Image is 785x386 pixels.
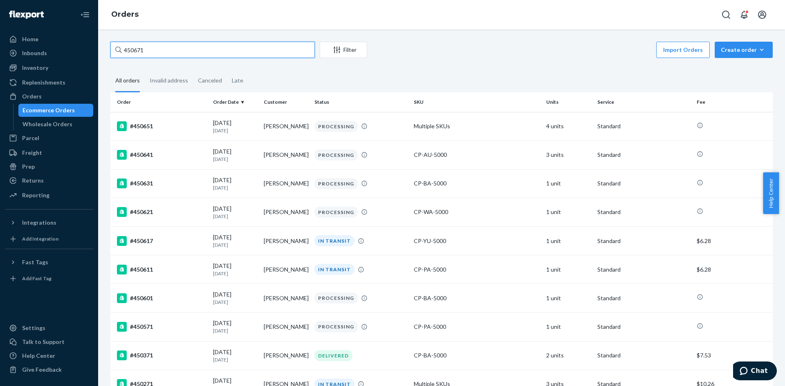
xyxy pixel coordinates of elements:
[22,352,55,360] div: Help Center
[213,119,257,134] div: [DATE]
[314,235,354,246] div: IN TRANSIT
[5,160,93,173] a: Prep
[754,7,770,23] button: Open account menu
[213,270,257,277] p: [DATE]
[543,141,594,169] td: 3 units
[414,151,540,159] div: CP-AU-5000
[597,208,690,216] p: Standard
[213,184,257,191] p: [DATE]
[543,255,594,284] td: 1 unit
[22,191,49,199] div: Reporting
[9,11,44,19] img: Flexport logo
[213,156,257,163] p: [DATE]
[763,172,779,214] button: Help Center
[414,266,540,274] div: CP-PA-5000
[733,361,777,382] iframe: Opens a widget where you can chat to one of our agents
[414,179,540,187] div: CP-BA-5000
[543,169,594,198] td: 1 unit
[213,213,257,220] p: [DATE]
[110,92,210,112] th: Order
[22,324,45,332] div: Settings
[117,121,206,131] div: #450651
[213,127,257,134] p: [DATE]
[22,176,44,185] div: Returns
[5,76,93,89] a: Replenishments
[597,323,690,331] p: Standard
[117,350,206,360] div: #450371
[314,149,358,161] div: PROCESSING
[260,341,311,370] td: [PERSON_NAME]
[543,284,594,312] td: 1 unit
[594,92,693,112] th: Service
[314,178,358,189] div: PROCESSING
[105,3,145,27] ol: breadcrumbs
[22,235,58,242] div: Add Integration
[543,341,594,370] td: 2 units
[5,363,93,376] button: Give Feedback
[543,198,594,226] td: 1 unit
[260,227,311,255] td: [PERSON_NAME]
[314,207,358,218] div: PROCESSING
[543,92,594,112] th: Units
[22,134,39,142] div: Parcel
[117,207,206,217] div: #450621
[693,227,773,255] td: $6.28
[22,64,48,72] div: Inventory
[314,350,352,361] div: DELIVERED
[22,366,62,374] div: Give Feedback
[22,49,47,57] div: Inbounds
[414,237,540,245] div: CP-YU-5000
[210,92,260,112] th: Order Date
[22,78,65,87] div: Replenishments
[213,205,257,220] div: [DATE]
[5,256,93,269] button: Fast Tags
[314,321,358,332] div: PROCESSING
[213,356,257,363] p: [DATE]
[117,293,206,303] div: #450601
[414,323,540,331] div: CP-PA-5000
[693,92,773,112] th: Fee
[5,335,93,348] button: Talk to Support
[117,322,206,332] div: #450571
[213,262,257,277] div: [DATE]
[260,141,311,169] td: [PERSON_NAME]
[5,349,93,362] a: Help Center
[115,70,140,92] div: All orders
[213,327,257,334] p: [DATE]
[320,46,367,54] div: Filter
[693,341,773,370] td: $7.53
[22,163,35,171] div: Prep
[117,150,206,160] div: #450641
[597,351,690,359] p: Standard
[414,351,540,359] div: CP-BA-5000
[264,98,308,105] div: Customer
[213,176,257,191] div: [DATE]
[213,233,257,248] div: [DATE]
[5,321,93,335] a: Settings
[22,35,38,43] div: Home
[22,258,48,266] div: Fast Tags
[410,112,543,141] td: Multiple SKUs
[656,42,710,58] button: Import Orders
[314,121,358,132] div: PROCESSING
[715,42,773,58] button: Create order
[5,272,93,285] a: Add Fast Tag
[414,294,540,302] div: CP-BA-5000
[543,112,594,141] td: 4 units
[718,7,734,23] button: Open Search Box
[5,132,93,145] a: Parcel
[5,232,93,245] a: Add Integration
[260,284,311,312] td: [PERSON_NAME]
[597,122,690,130] p: Standard
[260,112,311,141] td: [PERSON_NAME]
[414,208,540,216] div: CP-WA-5000
[22,275,52,282] div: Add Fast Tag
[232,70,243,91] div: Late
[111,10,139,19] a: Orders
[543,227,594,255] td: 1 unit
[260,169,311,198] td: [PERSON_NAME]
[110,42,315,58] input: Search orders
[5,216,93,229] button: Integrations
[117,236,206,246] div: #450617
